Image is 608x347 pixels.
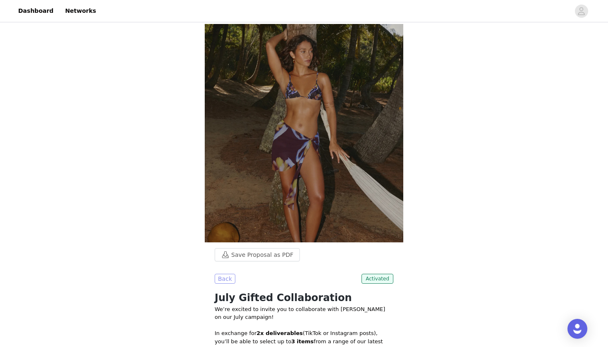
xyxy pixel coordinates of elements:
button: Back [215,274,235,284]
strong: items [297,338,314,345]
button: Save Proposal as PDF [215,248,300,261]
a: Networks [60,2,101,20]
div: avatar [577,5,585,18]
h1: July Gifted Collaboration [215,290,393,305]
div: Open Intercom Messenger [567,319,587,339]
a: Dashboard [13,2,58,20]
span: Activated [361,274,393,284]
img: campaign image [205,24,403,242]
strong: 3 [291,338,295,345]
p: We’re excited to invite you to collaborate with [PERSON_NAME] on our July campaign! [215,305,393,321]
strong: 2x deliverables [256,330,303,336]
